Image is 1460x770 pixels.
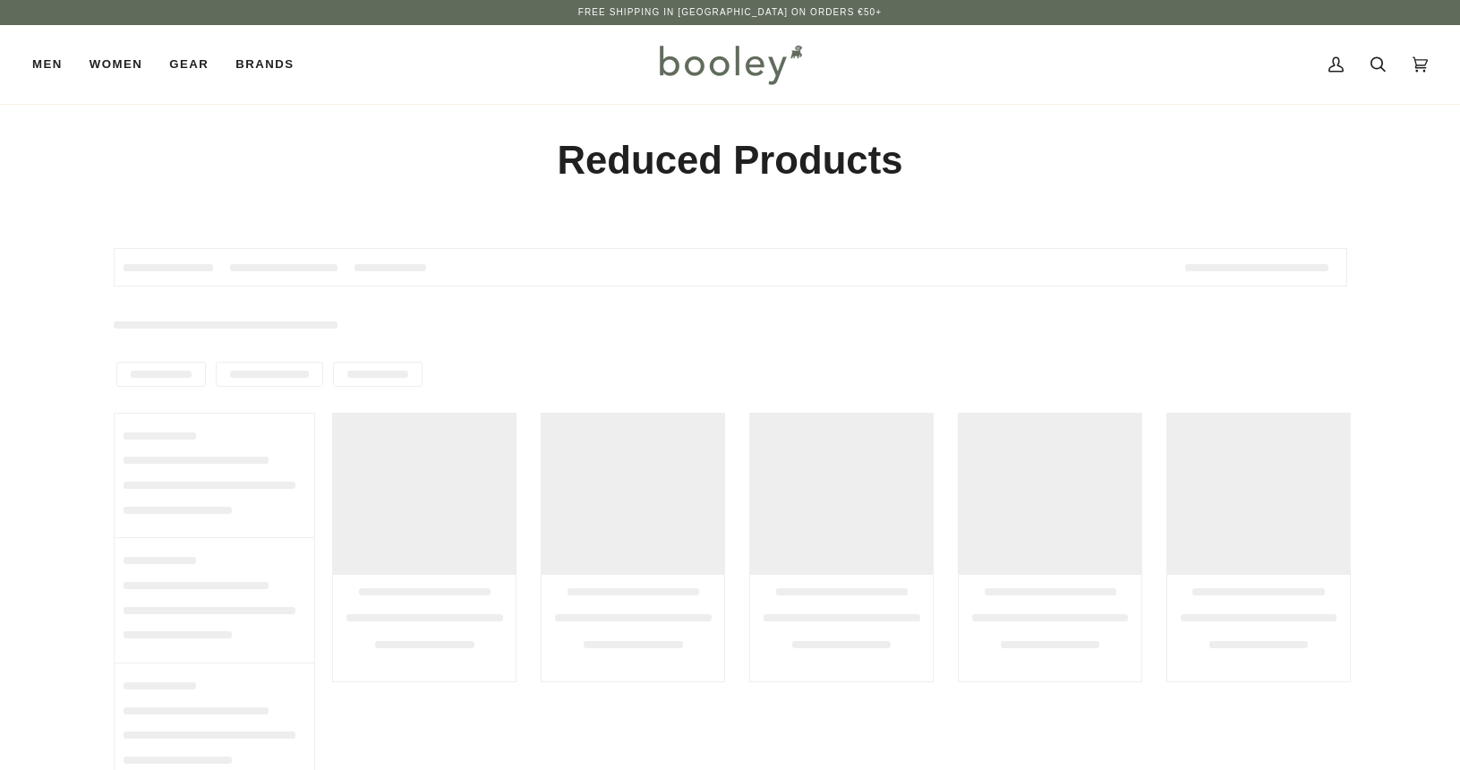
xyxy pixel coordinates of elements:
[169,56,209,73] span: Gear
[90,56,142,73] span: Women
[652,38,808,90] img: Booley
[114,136,1347,185] h1: Reduced Products
[156,25,222,104] a: Gear
[222,25,307,104] a: Brands
[578,5,882,20] p: Free Shipping in [GEOGRAPHIC_DATA] on Orders €50+
[235,56,294,73] span: Brands
[76,25,156,104] a: Women
[32,56,63,73] span: Men
[32,25,76,104] a: Men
